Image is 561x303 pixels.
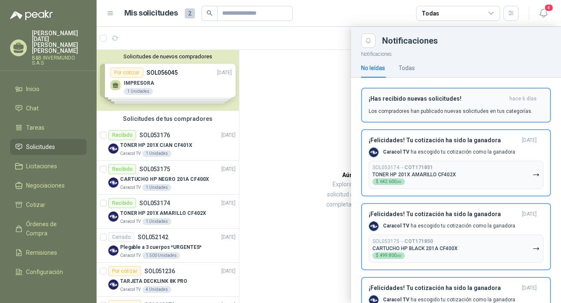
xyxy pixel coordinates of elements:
[10,178,87,193] a: Negociaciones
[361,34,375,48] button: Close
[26,142,55,151] span: Solicitudes
[383,223,409,229] b: Caracol TV
[10,10,53,20] img: Logo peakr
[185,8,195,18] span: 2
[383,149,515,156] p: ha escogido tu cotización como la ganadora
[536,6,551,21] button: 4
[372,252,405,259] div: $
[372,246,458,251] p: CARTUCHO HP BLACK 201A CF400X
[361,129,551,196] button: ¡Felicidades! Tu cotización ha sido la ganadora[DATE] Company LogoCaracol TV ha escogido tu cotiz...
[509,95,537,102] span: hace 6 días
[369,235,543,263] button: SOL053175→COT171850CARTUCHO HP BLACK 201A CF400X$499.800,00
[10,264,87,280] a: Configuración
[369,211,519,218] h3: ¡Felicidades! Tu cotización ha sido la ganadora
[32,30,87,54] p: [PERSON_NAME][DATE] [PERSON_NAME] [PERSON_NAME]
[398,63,415,73] div: Todas
[369,222,378,231] img: Company Logo
[10,158,87,174] a: Licitaciones
[369,285,519,292] h3: ¡Felicidades! Tu cotización ha sido la ganadora
[26,219,79,238] span: Órdenes de Compra
[10,216,87,241] a: Órdenes de Compra
[10,245,87,261] a: Remisiones
[522,211,537,218] span: [DATE]
[522,285,537,292] span: [DATE]
[396,180,401,184] span: ,00
[207,10,212,16] span: search
[26,181,65,190] span: Negociaciones
[383,149,409,155] b: Caracol TV
[369,148,378,157] img: Company Logo
[361,88,551,123] button: ¡Has recibido nuevas solicitudes!hace 6 días Los compradores han publicado nuevas solicitudes en ...
[382,37,551,45] div: Notificaciones
[26,162,57,171] span: Licitaciones
[351,48,561,58] p: Notificaciones
[26,84,39,94] span: Inicio
[26,104,39,113] span: Chat
[369,161,543,189] button: SOL053174→COT171851TONER HP 201X AMARILLO CF402X$642.600,00
[380,253,401,258] span: 499.800
[361,63,385,73] div: No leídas
[10,139,87,155] a: Solicitudes
[372,172,456,178] p: TONER HP 201X AMARILLO CF402X
[404,238,433,244] b: COT171850
[544,4,553,12] span: 4
[369,107,532,115] p: Los compradores han publicado nuevas solicitudes en tus categorías.
[372,238,433,245] p: SOL053175 →
[124,7,178,19] h1: Mis solicitudes
[32,55,87,65] p: B&B INVERMUNDO S.A.S
[361,203,551,270] button: ¡Felicidades! Tu cotización ha sido la ganadora[DATE] Company LogoCaracol TV ha escogido tu cotiz...
[26,123,45,132] span: Tareas
[372,178,405,185] div: $
[372,165,433,171] p: SOL053174 →
[383,297,409,303] b: Caracol TV
[404,165,433,170] b: COT171851
[369,95,506,102] h3: ¡Has recibido nuevas solicitudes!
[10,120,87,136] a: Tareas
[522,137,537,144] span: [DATE]
[369,137,519,144] h3: ¡Felicidades! Tu cotización ha sido la ganadora
[396,254,401,258] span: ,00
[422,9,439,18] div: Todas
[26,248,57,257] span: Remisiones
[10,197,87,213] a: Cotizar
[26,267,63,277] span: Configuración
[380,180,401,184] span: 642.600
[10,100,87,116] a: Chat
[26,200,45,209] span: Cotizar
[10,81,87,97] a: Inicio
[383,222,515,230] p: ha escogido tu cotización como la ganadora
